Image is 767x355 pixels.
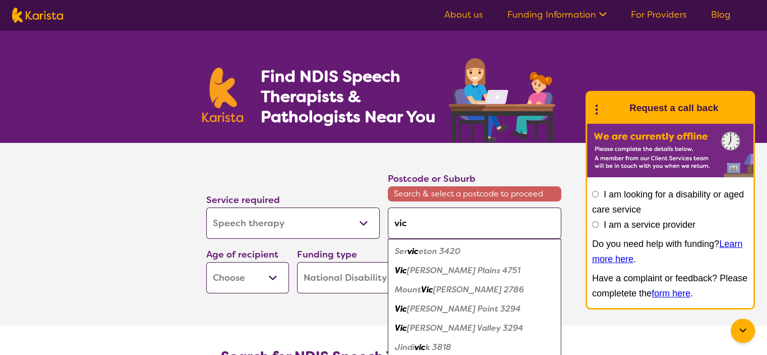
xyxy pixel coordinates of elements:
[592,236,748,267] p: Do you need help with funding? .
[393,280,556,299] div: Mount Victoria 2786
[407,265,520,276] em: [PERSON_NAME] Plains 4751
[395,303,407,314] em: Vic
[395,284,421,295] em: Mount
[393,261,556,280] div: Victoria Plains 4751
[407,303,521,314] em: [PERSON_NAME] Point 3294
[592,271,748,301] p: Have a complaint or feedback? Please completete the .
[415,342,426,352] em: vic
[407,246,419,257] em: vic
[592,189,744,215] label: I am looking for a disability or aged care service
[629,100,718,116] h1: Request a call back
[419,246,460,257] em: eton 3420
[395,342,415,352] em: Jindi
[587,124,753,177] img: Karista offline chat form to request call back
[202,68,244,122] img: Karista logo
[711,9,731,21] a: Blog
[421,284,433,295] em: Vic
[652,288,690,298] a: form here
[441,55,565,143] img: speech-therapy
[426,342,451,352] em: k 3818
[631,9,687,21] a: For Providers
[507,9,607,21] a: Funding Information
[407,323,523,333] em: [PERSON_NAME] Valley 3294
[433,284,524,295] em: [PERSON_NAME] 2786
[604,220,695,230] label: I am a service provider
[388,173,476,185] label: Postcode or Suburb
[393,319,556,338] div: Victoria Valley 3294
[393,242,556,261] div: Serviceton 3420
[444,9,483,21] a: About us
[12,8,63,23] img: Karista logo
[388,208,561,239] input: Type
[603,98,623,118] img: Karista
[206,194,280,206] label: Service required
[260,66,447,127] h1: Find NDIS Speech Therapists & Pathologists Near You
[395,323,407,333] em: Vic
[395,265,407,276] em: Vic
[297,248,357,261] label: Funding type
[388,186,561,201] span: Search & select a postcode to proceed
[395,246,407,257] em: Ser
[206,248,278,261] label: Age of recipient
[393,299,556,319] div: Victoria Point 3294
